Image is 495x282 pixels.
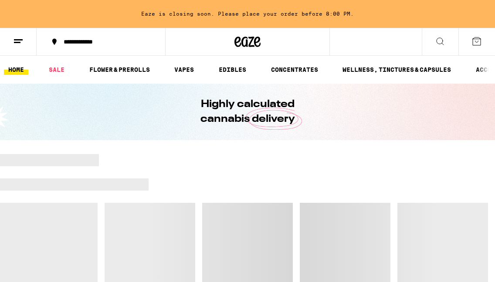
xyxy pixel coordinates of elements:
h1: Highly calculated cannabis delivery [176,97,319,127]
a: EDIBLES [214,64,251,75]
a: HOME [4,64,28,75]
a: FLOWER & PREROLLS [85,64,154,75]
a: CONCENTRATES [267,64,322,75]
a: WELLNESS, TINCTURES & CAPSULES [338,64,455,75]
a: SALE [44,64,69,75]
a: VAPES [170,64,198,75]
